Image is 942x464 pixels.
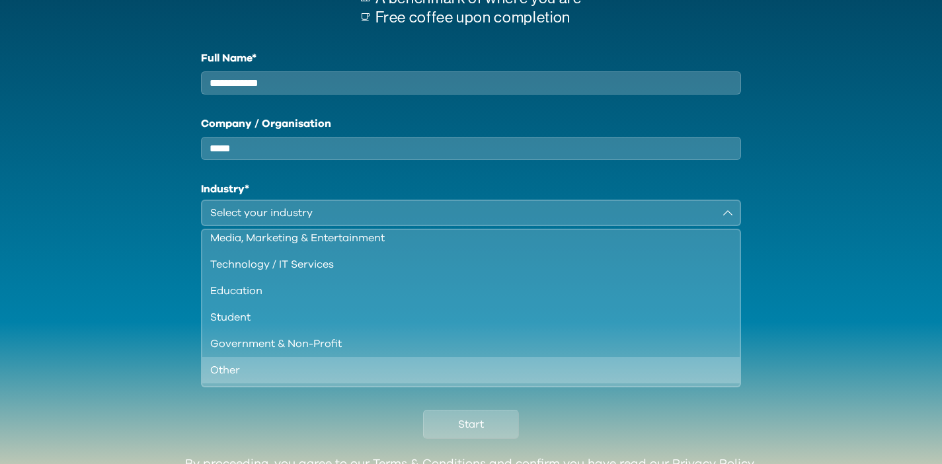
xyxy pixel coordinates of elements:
div: Student [210,309,717,325]
div: Other [210,362,717,378]
button: Start [423,410,519,439]
div: Media, Marketing & Entertainment [210,230,717,246]
div: Education [210,283,717,299]
p: Free coffee upon completion [375,8,582,27]
div: Select your industry [210,205,714,221]
span: Start [458,416,484,432]
label: Company / Organisation [201,116,742,132]
label: Full Name* [201,50,742,66]
div: Government & Non-Profit [210,336,717,352]
button: Select your industry [201,200,742,226]
ul: Select your industry [201,229,742,387]
h1: Industry* [201,181,742,197]
div: Technology / IT Services [210,256,717,272]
